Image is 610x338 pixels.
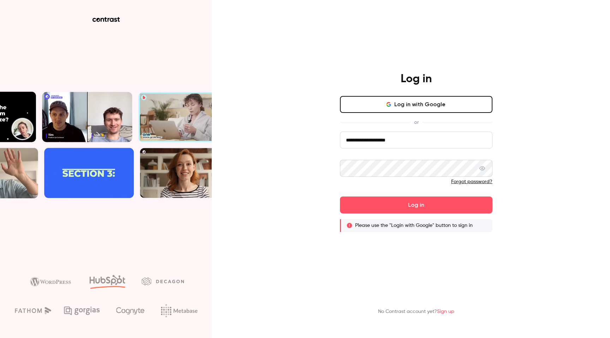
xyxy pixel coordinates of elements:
button: Log in [340,197,492,213]
a: Forgot password? [451,179,492,184]
button: Log in with Google [340,96,492,113]
h4: Log in [401,72,432,86]
span: or [411,119,422,126]
p: Please use the "Login with Google" button to sign in [355,222,473,229]
img: decagon [142,277,184,285]
p: No Contrast account yet? [378,308,454,315]
a: Sign up [437,309,454,314]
